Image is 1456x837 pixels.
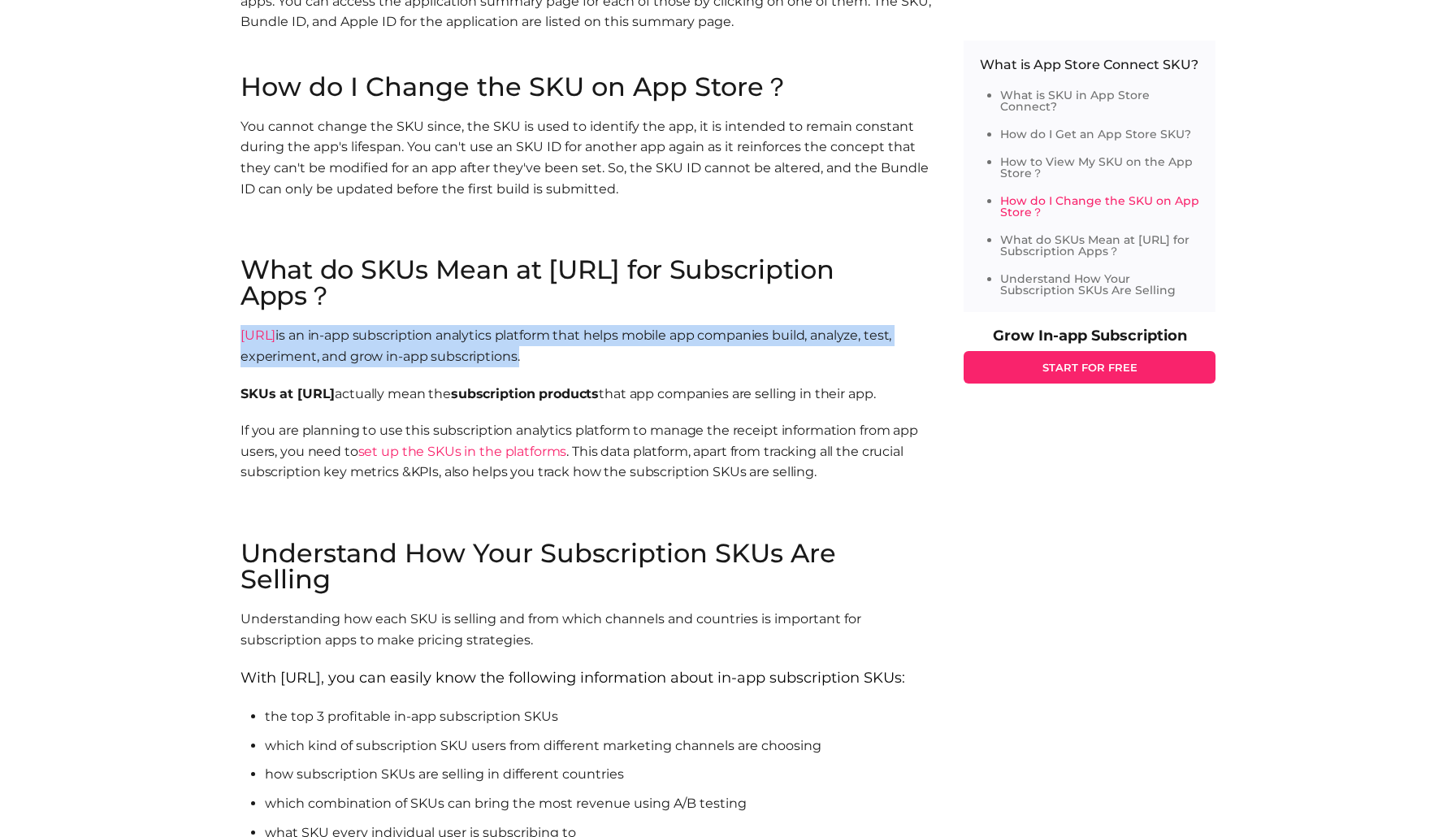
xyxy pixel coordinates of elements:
h2: How do I Change the SKU on App Store？ [240,74,931,100]
span: What do SKUs Mean at [URL] for Subscription Apps？ [240,254,834,311]
a: What is SKU in App Store Connect? [1000,88,1150,114]
p: Understanding how each SKU is selling and from which channels and countries is important for subs... [240,609,931,650]
a: Understand How Your Subscription SKUs Are Selling [1000,271,1176,297]
li: the top 3 profitable in-app subscription SKUs [265,706,931,727]
li: how subscription SKUs are selling in different countries [265,764,931,785]
a: What do SKUs Mean at [URL] for Subscription Apps？ [1000,232,1189,258]
span: is an in-app subscription analytics platform that helps mobile app companies build, analyze, test... [240,327,891,364]
p: Grow In-app Subscription [964,328,1215,343]
p: You cannot change the SKU since, the SKU is used to identify the app, it is intended to remain co... [240,116,931,199]
p: What is App Store Connect SKU? [980,57,1199,73]
a: [URL] [240,327,275,343]
a: How do I Get an App Store SKU? [1000,127,1191,141]
span: actually mean the that app companies are selling in their app. [240,386,875,401]
a: How to View My SKU on the App Store？ [1000,154,1193,180]
a: set up the SKUs in the platforms [358,444,567,459]
h2: Understand How Your Subscription SKUs Are Selling [240,540,931,592]
li: which kind of subscription SKU users from different marketing channels are choosing [265,735,931,757]
a: How do I Change the SKU on App Store？ [1000,193,1199,219]
span: With [URL], you can easily know the following information about in-app subscription SKUs: [240,669,905,687]
a: START FOR FREE [964,351,1215,384]
li: which combination of SKUs can bring the most revenue using A/B testing [265,793,931,814]
b: SKUs at [URL] [240,386,335,401]
span: If you are planning to use this subscription analytics platform to manage the receipt information... [240,423,918,479]
b: subscription products [451,386,599,401]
